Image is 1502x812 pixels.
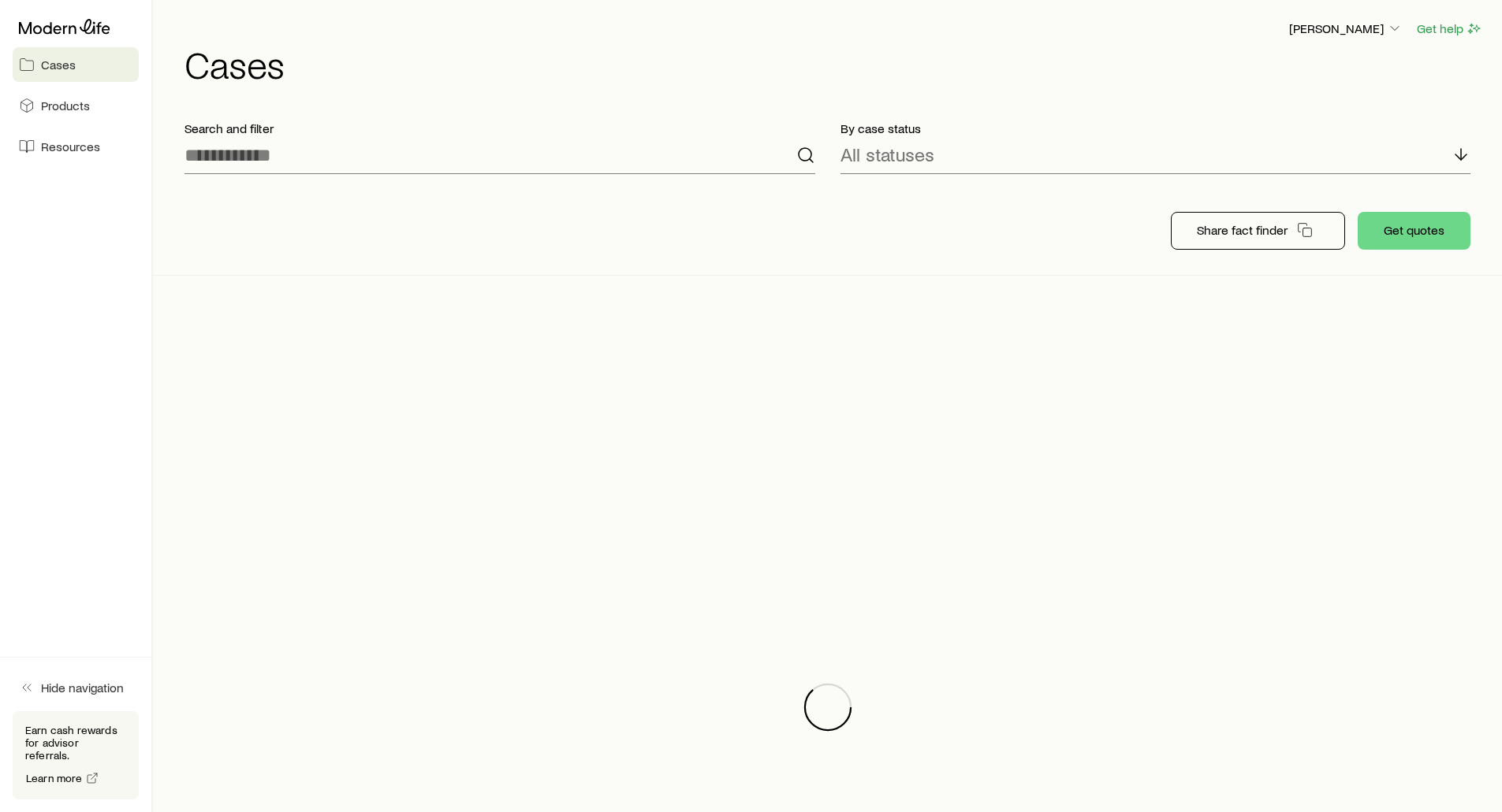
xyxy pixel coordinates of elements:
a: Resources [13,129,139,164]
p: Share fact finder [1197,222,1288,238]
p: [PERSON_NAME] [1289,20,1403,36]
button: Share fact finder [1171,212,1345,250]
p: By case status [840,121,1471,136]
h1: Cases [184,45,1483,83]
a: Products [13,88,139,123]
span: Cases [41,57,76,72]
span: Hide navigation [41,680,124,695]
span: Learn more [26,773,83,784]
p: Search and filter [184,121,815,136]
button: [PERSON_NAME] [1288,20,1403,39]
button: Get quotes [1358,212,1470,250]
a: Cases [13,47,139,82]
span: Products [41,98,90,113]
span: Resources [41,139,100,154]
button: Hide navigation [13,670,139,705]
button: Get help [1416,20,1483,38]
p: All statuses [840,143,934,165]
div: Earn cash rewards for advisor referrals.Learn more [13,711,139,799]
p: Earn cash rewards for advisor referrals. [25,724,126,762]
